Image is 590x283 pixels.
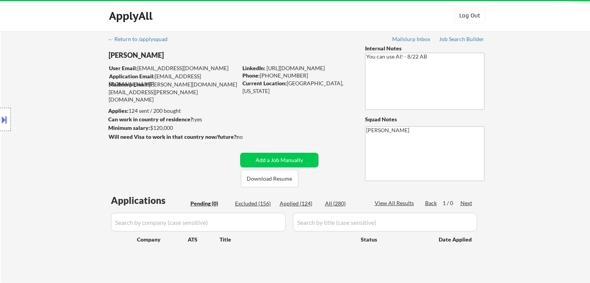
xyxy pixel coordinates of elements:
[237,133,259,141] div: no
[242,79,352,95] div: [GEOGRAPHIC_DATA], [US_STATE]
[240,153,318,167] button: Add a Job Manually
[108,116,235,123] div: yes
[109,9,155,22] div: ApplyAll
[439,36,484,42] div: Job Search Builder
[425,199,438,207] div: Back
[137,236,188,243] div: Company
[242,72,260,79] strong: Phone:
[108,116,194,123] strong: Can work in country of residence?:
[111,213,285,231] input: Search by company (case sensitive)
[443,199,460,207] div: 1 / 0
[392,36,431,44] a: Mailslurp Inbox
[392,36,431,42] div: Mailslurp Inbox
[325,200,364,207] div: All (280)
[266,65,325,71] a: [URL][DOMAIN_NAME]
[361,232,427,246] div: Status
[365,45,484,52] div: Internal Notes
[111,196,188,205] div: Applications
[242,72,352,79] div: [PHONE_NUMBER]
[109,81,237,104] div: [PERSON_NAME][DOMAIN_NAME][EMAIL_ADDRESS][PERSON_NAME][DOMAIN_NAME]
[109,64,237,72] div: [EMAIL_ADDRESS][DOMAIN_NAME]
[365,116,484,123] div: Squad Notes
[108,107,237,115] div: 124 sent / 200 bought
[190,200,229,207] div: Pending (0)
[460,199,473,207] div: Next
[109,133,238,140] strong: Will need Visa to work in that country now/future?:
[188,236,220,243] div: ATS
[109,72,237,88] div: [EMAIL_ADDRESS][DOMAIN_NAME]
[439,236,473,243] div: Date Applied
[108,36,175,42] div: ← Return to /applysquad
[109,50,268,60] div: [PERSON_NAME]
[454,8,485,23] button: Log Out
[242,80,287,86] strong: Current Location:
[108,124,237,132] div: $120,000
[280,200,318,207] div: Applied (124)
[108,36,175,44] a: ← Return to /applysquad
[439,36,484,44] a: Job Search Builder
[220,236,353,243] div: Title
[235,200,274,207] div: Excluded (156)
[293,213,477,231] input: Search by title (case sensitive)
[242,65,265,71] strong: LinkedIn:
[375,199,416,207] div: View All Results
[241,170,298,187] button: Download Resume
